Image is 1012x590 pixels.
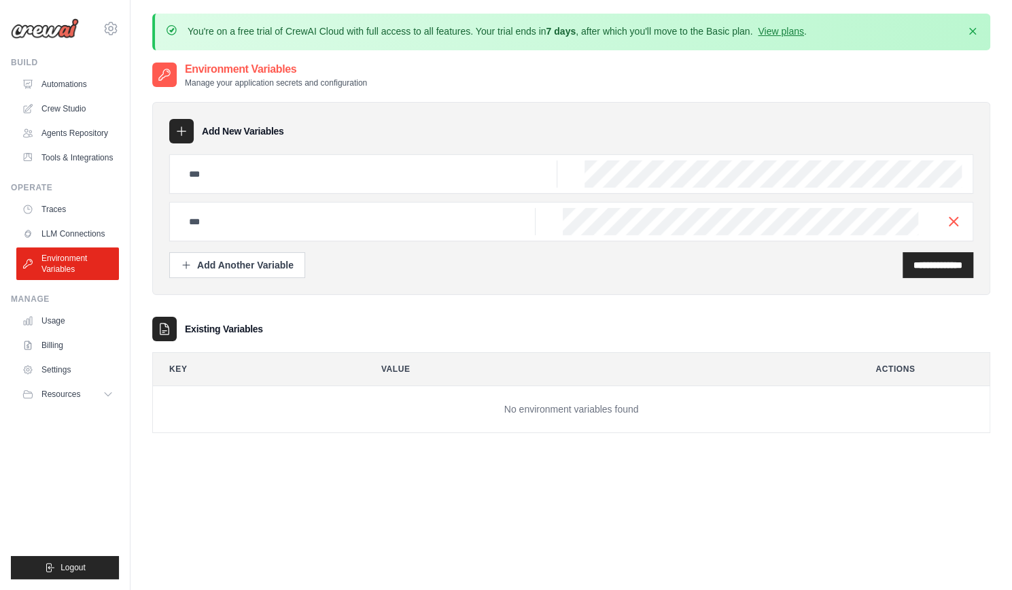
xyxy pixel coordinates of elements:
[185,61,367,77] h2: Environment Variables
[188,24,807,38] p: You're on a free trial of CrewAI Cloud with full access to all features. Your trial ends in , aft...
[181,258,294,272] div: Add Another Variable
[11,57,119,68] div: Build
[41,389,80,400] span: Resources
[16,359,119,381] a: Settings
[11,18,79,39] img: Logo
[16,247,119,280] a: Environment Variables
[365,353,848,385] th: Value
[758,26,803,37] a: View plans
[11,182,119,193] div: Operate
[185,322,263,336] h3: Existing Variables
[16,98,119,120] a: Crew Studio
[60,562,86,573] span: Logout
[16,310,119,332] a: Usage
[11,556,119,579] button: Logout
[169,252,305,278] button: Add Another Variable
[185,77,367,88] p: Manage your application secrets and configuration
[16,223,119,245] a: LLM Connections
[546,26,576,37] strong: 7 days
[153,353,354,385] th: Key
[16,198,119,220] a: Traces
[16,147,119,169] a: Tools & Integrations
[16,73,119,95] a: Automations
[11,294,119,305] div: Manage
[16,122,119,144] a: Agents Repository
[153,386,990,433] td: No environment variables found
[16,334,119,356] a: Billing
[202,124,284,138] h3: Add New Variables
[859,353,990,385] th: Actions
[16,383,119,405] button: Resources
